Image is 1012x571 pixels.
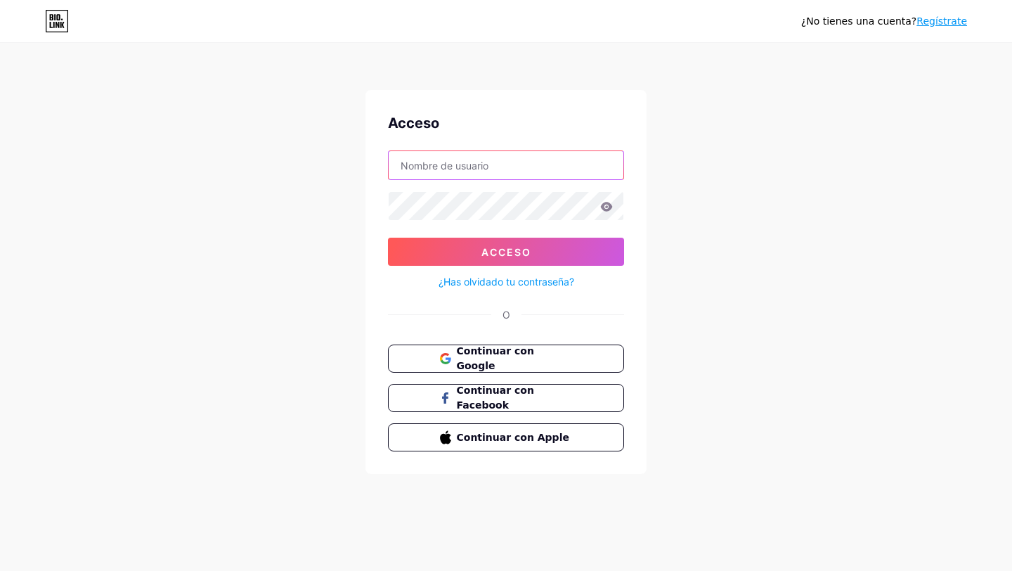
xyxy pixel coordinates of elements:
input: Nombre de usuario [389,151,623,179]
font: Continuar con Google [457,345,534,371]
font: ¿No tienes una cuenta? [801,15,916,27]
button: Acceso [388,238,624,266]
button: Continuar con Apple [388,423,624,451]
a: Regístrate [916,15,967,27]
button: Continuar con Google [388,345,624,373]
font: ¿Has olvidado tu contraseña? [439,276,574,288]
button: Continuar con Facebook [388,384,624,412]
font: Acceso [481,246,531,258]
font: Continuar con Apple [457,432,569,443]
font: O [502,309,510,321]
a: ¿Has olvidado tu contraseña? [439,274,574,289]
font: Acceso [388,115,439,131]
font: Continuar con Facebook [457,385,534,411]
